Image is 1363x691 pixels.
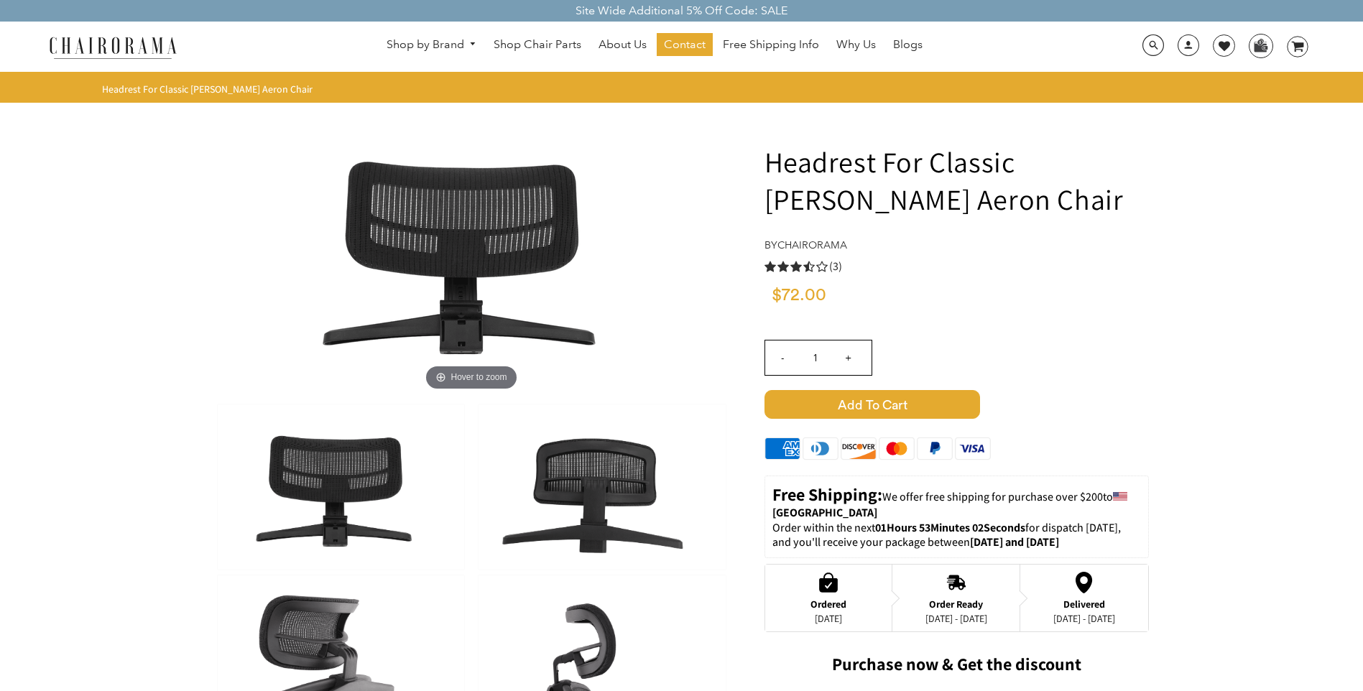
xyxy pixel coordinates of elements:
[810,613,846,624] div: [DATE]
[41,34,185,60] img: chairorama
[379,34,484,56] a: Shop by Brand
[494,37,581,52] span: Shop Chair Parts
[764,390,980,419] span: Add to Cart
[893,37,923,52] span: Blogs
[810,598,846,610] div: Ordered
[925,613,987,624] div: [DATE] - [DATE]
[875,520,1025,535] span: 01Hours 53Minutes 02Seconds
[479,404,725,570] img: Headrest For Classic Herman Miller Aeron Chair - chairorama
[831,340,866,375] input: +
[829,33,883,56] a: Why Us
[256,242,687,257] a: Headrest For Classic Herman Miller Aeron Chair - chairoramaHover to zoom
[218,404,464,570] img: Headrest For Classic Herman Miller Aeron Chair - chairorama
[764,239,1149,251] h4: by
[1249,34,1272,56] img: WhatsApp_Image_2024-07-12_at_16.23.01.webp
[599,37,647,52] span: About Us
[657,33,713,56] a: Contact
[772,483,882,506] strong: Free Shipping:
[970,534,1059,549] strong: [DATE] and [DATE]
[882,489,1103,504] span: We offer free shipping for purchase over $200
[246,33,1063,60] nav: DesktopNavigation
[777,238,847,251] a: chairorama
[764,390,1149,419] button: Add to Cart
[1053,613,1115,624] div: [DATE] - [DATE]
[591,33,654,56] a: About Us
[772,505,877,520] strong: [GEOGRAPHIC_DATA]
[764,143,1149,218] h1: Headrest For Classic [PERSON_NAME] Aeron Chair
[256,107,687,394] img: Headrest For Classic Herman Miller Aeron Chair - chairorama
[664,37,706,52] span: Contact
[925,598,987,610] div: Order Ready
[772,287,826,304] span: $72.00
[764,654,1149,682] h2: Purchase now & Get the discount
[716,33,826,56] a: Free Shipping Info
[102,83,313,96] span: Headrest For Classic [PERSON_NAME] Aeron Chair
[102,83,318,96] nav: breadcrumbs
[829,259,842,274] span: (3)
[836,37,876,52] span: Why Us
[723,37,819,52] span: Free Shipping Info
[764,259,1149,274] a: 3.3 rating (3 votes)
[772,483,1141,521] p: to
[772,521,1141,551] p: Order within the next for dispatch [DATE], and you'll receive your package between
[765,340,800,375] input: -
[1053,598,1115,610] div: Delivered
[486,33,588,56] a: Shop Chair Parts
[886,33,930,56] a: Blogs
